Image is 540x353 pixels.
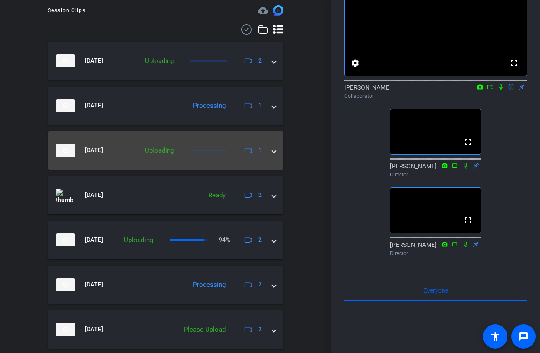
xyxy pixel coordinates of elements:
[48,42,283,80] mat-expansion-panel-header: thumb-nail[DATE]Uploading2
[85,190,103,200] span: [DATE]
[85,146,103,155] span: [DATE]
[350,58,360,68] mat-icon: settings
[56,54,75,67] img: thumb-nail
[85,325,103,334] span: [DATE]
[390,171,481,179] div: Director
[48,221,283,259] mat-expansion-panel-header: thumb-nail[DATE]Uploading94%2
[204,190,230,200] div: Ready
[390,250,481,257] div: Director
[463,215,473,226] mat-icon: fullscreen
[423,287,448,293] span: Everyone
[48,131,283,170] mat-expansion-panel-header: thumb-nail[DATE]Uploading1
[56,99,75,112] img: thumb-nail
[48,87,283,125] mat-expansion-panel-header: thumb-nail[DATE]Processing1
[85,280,103,289] span: [DATE]
[48,266,283,304] mat-expansion-panel-header: thumb-nail[DATE]Processing2
[140,56,178,66] div: Uploading
[518,331,529,342] mat-icon: message
[56,323,75,336] img: thumb-nail
[273,5,283,16] img: Session clips
[258,280,262,289] span: 2
[56,233,75,246] img: thumb-nail
[85,56,103,65] span: [DATE]
[180,325,230,335] div: Please Upload
[56,189,75,202] img: thumb-nail
[56,144,75,157] img: thumb-nail
[189,101,230,111] div: Processing
[48,310,283,349] mat-expansion-panel-header: thumb-nail[DATE]Please Upload2
[509,58,519,68] mat-icon: fullscreen
[258,325,262,334] span: 2
[506,83,517,90] mat-icon: flip
[258,5,268,16] mat-icon: cloud_upload
[258,235,262,244] span: 2
[258,56,262,65] span: 2
[85,235,103,244] span: [DATE]
[258,5,268,16] span: Destinations for your clips
[48,6,86,15] div: Session Clips
[189,280,230,290] div: Processing
[390,162,481,179] div: [PERSON_NAME]
[140,146,178,156] div: Uploading
[390,240,481,257] div: [PERSON_NAME]
[344,83,527,100] div: [PERSON_NAME]
[258,101,262,110] span: 1
[344,92,527,100] div: Collaborator
[48,176,283,214] mat-expansion-panel-header: thumb-nail[DATE]Ready2
[258,146,262,155] span: 1
[490,331,500,342] mat-icon: accessibility
[120,235,157,245] div: Uploading
[219,235,230,244] p: 94%
[258,190,262,200] span: 2
[56,278,75,291] img: thumb-nail
[85,101,103,110] span: [DATE]
[463,137,473,147] mat-icon: fullscreen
